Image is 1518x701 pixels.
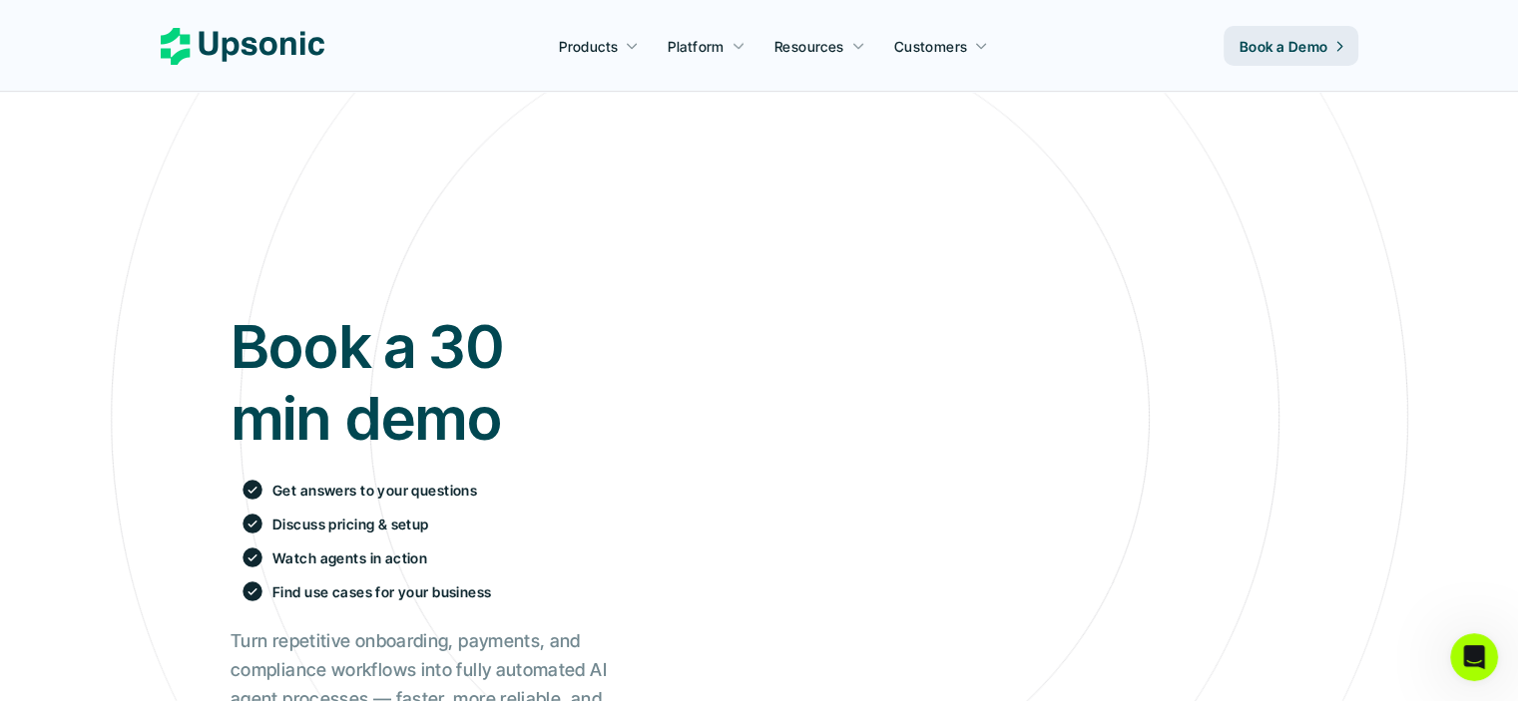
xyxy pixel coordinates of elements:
[1224,26,1358,66] a: Book a Demo
[774,36,844,57] p: Resources
[668,36,724,57] p: Platform
[231,310,607,454] h1: Book a 30 min demo
[1240,36,1328,57] p: Book a Demo
[272,581,491,602] p: Find use cases for your business
[272,480,477,501] p: Get answers to your questions
[272,514,429,534] p: Discuss pricing & setup
[272,547,427,568] p: Watch agents in action
[547,28,651,64] a: Products
[559,36,618,57] p: Products
[1450,633,1498,681] iframe: Intercom live chat
[894,36,968,57] p: Customers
